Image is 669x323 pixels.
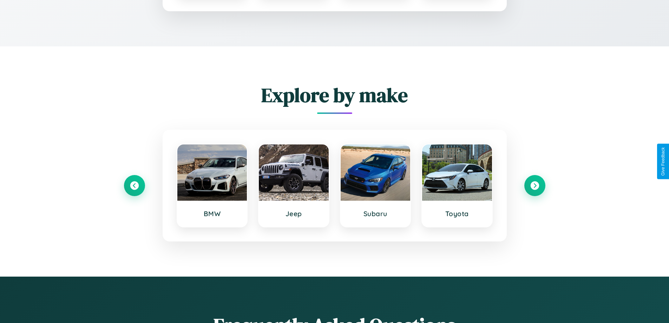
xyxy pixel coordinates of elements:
[266,209,322,218] h3: Jeep
[184,209,240,218] h3: BMW
[124,82,545,109] h2: Explore by make
[348,209,404,218] h3: Subaru
[429,209,485,218] h3: Toyota
[661,147,665,176] div: Give Feedback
